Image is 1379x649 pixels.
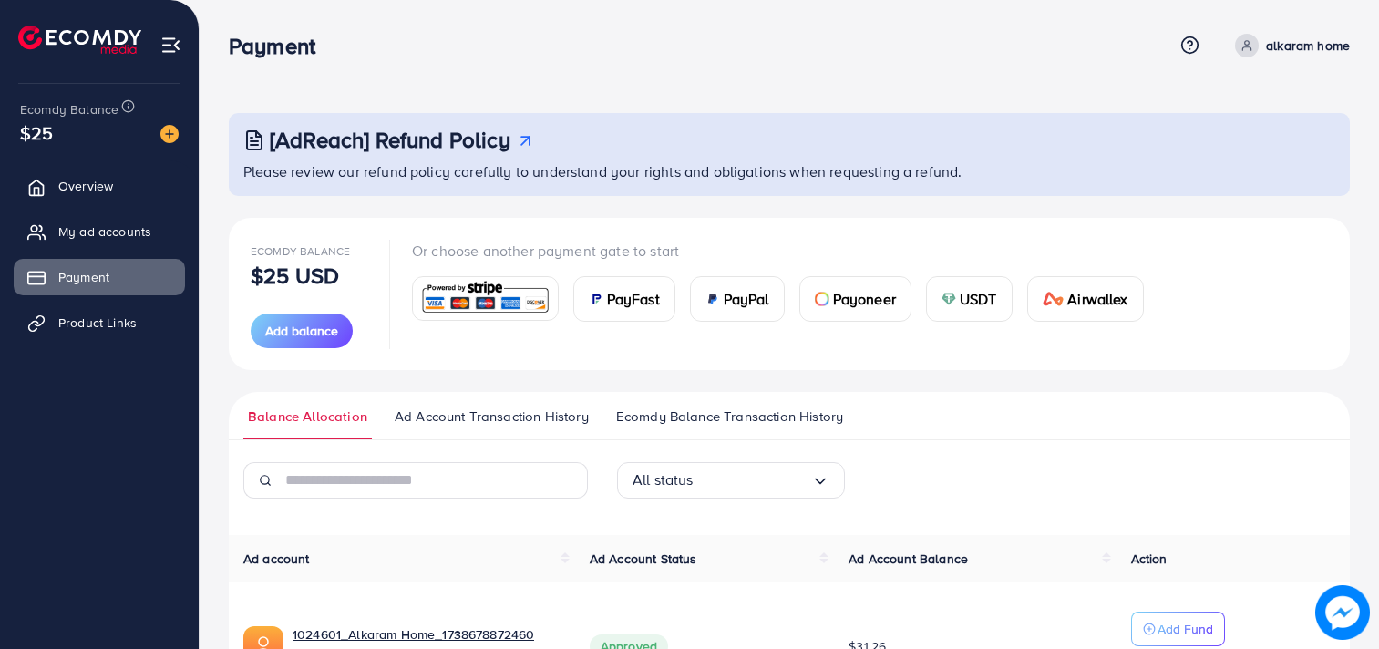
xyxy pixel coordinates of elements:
[724,288,769,310] span: PayPal
[1158,618,1213,640] p: Add Fund
[20,100,118,118] span: Ecomdy Balance
[815,292,829,306] img: card
[160,125,179,143] img: image
[418,279,552,318] img: card
[1266,35,1350,57] p: alkaram home
[20,119,53,146] span: $25
[1228,34,1350,57] a: alkaram home
[243,550,310,568] span: Ad account
[18,26,141,54] img: logo
[942,292,956,306] img: card
[607,288,660,310] span: PayFast
[58,268,109,286] span: Payment
[960,288,997,310] span: USDT
[395,407,589,427] span: Ad Account Transaction History
[633,466,694,494] span: All status
[229,33,330,59] h3: Payment
[1067,288,1127,310] span: Airwallex
[58,314,137,332] span: Product Links
[248,407,367,427] span: Balance Allocation
[1131,550,1168,568] span: Action
[270,127,510,153] h3: [AdReach] Refund Policy
[799,276,911,322] a: cardPayoneer
[617,462,845,499] div: Search for option
[14,259,185,295] a: Payment
[833,288,896,310] span: Payoneer
[926,276,1013,322] a: cardUSDT
[616,407,843,427] span: Ecomdy Balance Transaction History
[14,213,185,250] a: My ad accounts
[590,550,697,568] span: Ad Account Status
[589,292,603,306] img: card
[849,550,968,568] span: Ad Account Balance
[58,222,151,241] span: My ad accounts
[58,177,113,195] span: Overview
[412,240,1158,262] p: Or choose another payment gate to start
[412,276,559,321] a: card
[265,322,338,340] span: Add balance
[573,276,675,322] a: cardPayFast
[1043,292,1065,306] img: card
[705,292,720,306] img: card
[251,314,353,348] button: Add balance
[1315,585,1370,640] img: image
[1131,612,1225,646] button: Add Fund
[694,466,811,494] input: Search for option
[251,264,339,286] p: $25 USD
[1027,276,1144,322] a: cardAirwallex
[14,304,185,341] a: Product Links
[293,625,534,644] a: 1024601_Alkaram Home_1738678872460
[690,276,785,322] a: cardPayPal
[243,160,1339,182] p: Please review our refund policy carefully to understand your rights and obligations when requesti...
[160,35,181,56] img: menu
[251,243,350,259] span: Ecomdy Balance
[14,168,185,204] a: Overview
